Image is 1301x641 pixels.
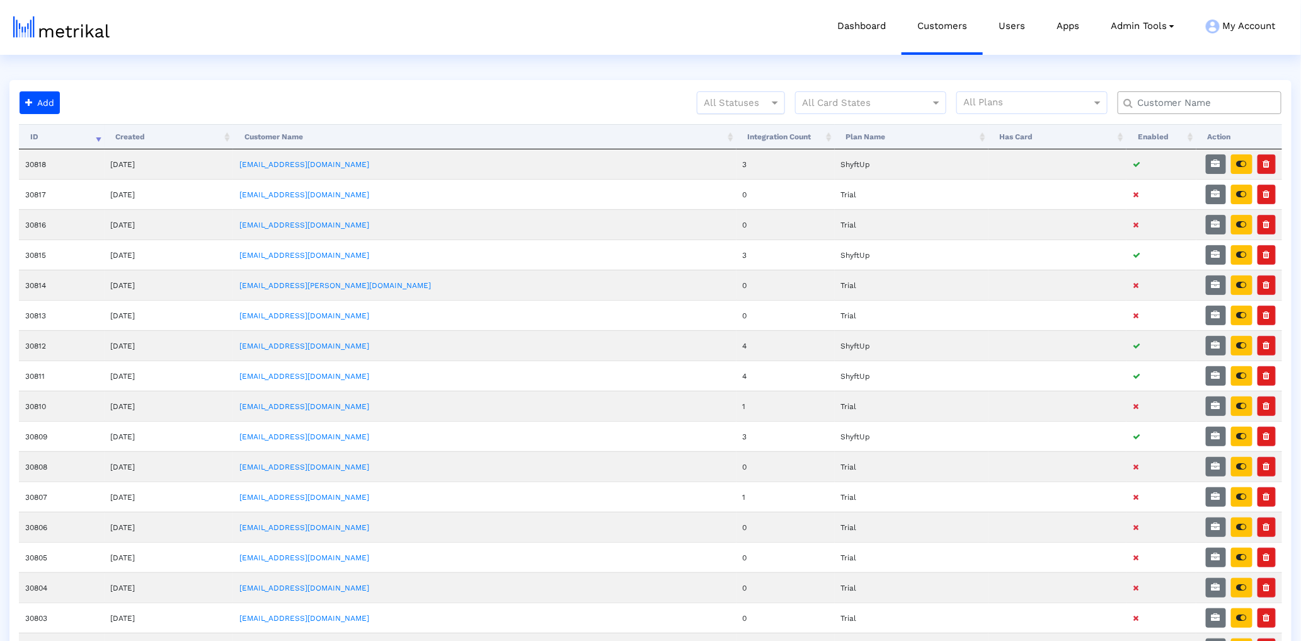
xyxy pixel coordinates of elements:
td: [DATE] [105,451,234,482]
td: [DATE] [105,270,234,300]
td: [DATE] [105,300,234,330]
td: Trial [835,270,989,300]
td: 30808 [19,451,105,482]
a: [EMAIL_ADDRESS][DOMAIN_NAME] [239,342,369,350]
th: Created: activate to sort column ascending [105,124,234,149]
td: Trial [835,512,989,542]
th: Plan Name: activate to sort column ascending [835,124,989,149]
td: [DATE] [105,240,234,270]
td: 30803 [19,603,105,633]
td: [DATE] [105,603,234,633]
td: [DATE] [105,209,234,240]
input: All Plans [963,95,1094,112]
td: 30813 [19,300,105,330]
td: [DATE] [105,179,234,209]
td: [DATE] [105,542,234,572]
td: 0 [736,572,835,603]
td: 30810 [19,391,105,421]
a: [EMAIL_ADDRESS][DOMAIN_NAME] [239,402,369,411]
input: Customer Name [1128,96,1276,110]
img: metrical-logo-light.png [13,16,110,38]
td: Trial [835,300,989,330]
td: 30804 [19,572,105,603]
td: 30807 [19,482,105,512]
input: All Card States [802,95,917,112]
th: Customer Name: activate to sort column ascending [233,124,736,149]
th: Has Card: activate to sort column ascending [989,124,1126,149]
td: 0 [736,270,835,300]
td: 30818 [19,149,105,179]
td: 0 [736,300,835,330]
button: Add [20,91,60,114]
a: [EMAIL_ADDRESS][DOMAIN_NAME] [239,311,369,320]
td: 3 [736,240,835,270]
a: [EMAIL_ADDRESS][DOMAIN_NAME] [239,523,369,532]
td: 1 [736,482,835,512]
td: [DATE] [105,421,234,451]
td: 0 [736,603,835,633]
td: [DATE] [105,572,234,603]
th: ID: activate to sort column ascending [19,124,105,149]
a: [EMAIL_ADDRESS][DOMAIN_NAME] [239,614,369,623]
td: 30814 [19,270,105,300]
td: [DATE] [105,361,234,391]
a: [EMAIL_ADDRESS][DOMAIN_NAME] [239,463,369,471]
td: 30809 [19,421,105,451]
a: [EMAIL_ADDRESS][DOMAIN_NAME] [239,160,369,169]
td: ShyftUp [835,149,989,179]
td: 30811 [19,361,105,391]
td: [DATE] [105,149,234,179]
td: 1 [736,391,835,421]
a: [EMAIL_ADDRESS][DOMAIN_NAME] [239,190,369,199]
td: 30806 [19,512,105,542]
a: [EMAIL_ADDRESS][DOMAIN_NAME] [239,584,369,592]
td: ShyftUp [835,421,989,451]
td: 30816 [19,209,105,240]
td: ShyftUp [835,240,989,270]
td: Trial [835,179,989,209]
td: 30817 [19,179,105,209]
td: Trial [835,451,989,482]
td: Trial [835,391,989,421]
td: 30812 [19,330,105,361]
th: Integration Count: activate to sort column ascending [736,124,835,149]
td: 0 [736,542,835,572]
a: [EMAIL_ADDRESS][DOMAIN_NAME] [239,372,369,381]
td: 0 [736,512,835,542]
td: [DATE] [105,512,234,542]
th: Enabled: activate to sort column ascending [1126,124,1196,149]
td: 3 [736,421,835,451]
td: 0 [736,451,835,482]
td: Trial [835,572,989,603]
td: [DATE] [105,330,234,361]
td: 0 [736,179,835,209]
a: [EMAIL_ADDRESS][DOMAIN_NAME] [239,221,369,229]
td: [DATE] [105,391,234,421]
td: 4 [736,361,835,391]
td: 30815 [19,240,105,270]
td: 30805 [19,542,105,572]
td: 3 [736,149,835,179]
td: 4 [736,330,835,361]
td: Trial [835,209,989,240]
td: Trial [835,542,989,572]
a: [EMAIL_ADDRESS][DOMAIN_NAME] [239,493,369,502]
img: my-account-menu-icon.png [1206,20,1220,33]
td: Trial [835,603,989,633]
td: 0 [736,209,835,240]
a: [EMAIL_ADDRESS][DOMAIN_NAME] [239,432,369,441]
a: [EMAIL_ADDRESS][DOMAIN_NAME] [239,251,369,260]
td: ShyftUp [835,330,989,361]
td: Trial [835,482,989,512]
td: [DATE] [105,482,234,512]
th: Action [1196,124,1282,149]
td: ShyftUp [835,361,989,391]
a: [EMAIL_ADDRESS][DOMAIN_NAME] [239,553,369,562]
a: [EMAIL_ADDRESS][PERSON_NAME][DOMAIN_NAME] [239,281,431,290]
